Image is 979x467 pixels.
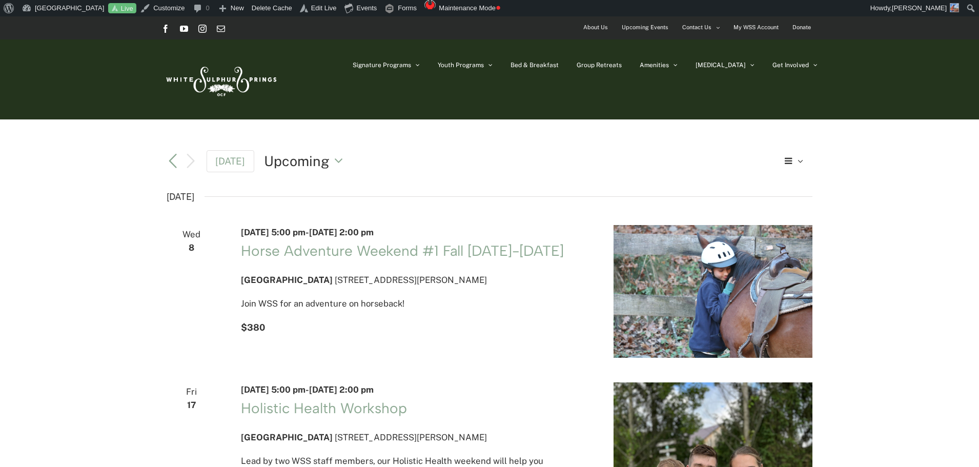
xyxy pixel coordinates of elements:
[167,227,216,242] span: Wed
[264,151,349,171] button: Upcoming
[733,20,779,35] span: My WSS Account
[577,39,622,91] a: Group Retreats
[676,16,726,39] a: Contact Us
[180,25,188,33] a: YouTube
[772,39,818,91] a: Get Involved
[108,3,136,14] a: Live
[241,399,407,417] a: Holistic Health Workshop
[241,296,589,311] p: Join WSS for an adventure on horseback!
[217,25,225,33] a: Email
[577,16,615,39] a: About Us
[640,62,669,68] span: Amenities
[241,227,305,237] span: [DATE] 5:00 pm
[309,384,374,395] span: [DATE] 2:00 pm
[167,384,216,399] span: Fri
[167,155,179,167] a: Previous Events
[241,242,564,259] a: Horse Adventure Weekend #1 Fall [DATE]-[DATE]
[682,20,711,35] span: Contact Us
[241,227,374,237] time: -
[950,3,959,12] img: SusannePappal-66x66.jpg
[161,25,170,33] a: Facebook
[583,20,608,35] span: About Us
[640,39,678,91] a: Amenities
[792,20,811,35] span: Donate
[438,39,493,91] a: Youth Programs
[241,432,333,442] span: [GEOGRAPHIC_DATA]
[167,240,216,255] span: 8
[309,227,374,237] span: [DATE] 2:00 pm
[353,62,411,68] span: Signature Programs
[353,39,818,91] nav: Main Menu
[622,20,668,35] span: Upcoming Events
[264,151,330,171] span: Upcoming
[241,384,374,395] time: -
[353,39,420,91] a: Signature Programs
[335,275,487,285] span: [STREET_ADDRESS][PERSON_NAME]
[241,275,333,285] span: [GEOGRAPHIC_DATA]
[577,16,818,39] nav: Secondary Menu
[892,4,947,12] span: [PERSON_NAME]
[614,225,812,358] img: IMG_1414
[511,62,559,68] span: Bed & Breakfast
[335,432,487,442] span: [STREET_ADDRESS][PERSON_NAME]
[185,153,197,169] button: Next Events
[241,322,265,333] span: $380
[161,55,279,104] img: White Sulphur Springs Logo
[696,62,746,68] span: [MEDICAL_DATA]
[198,25,207,33] a: Instagram
[772,62,809,68] span: Get Involved
[207,150,255,172] a: [DATE]
[727,16,785,39] a: My WSS Account
[786,16,818,39] a: Donate
[438,62,484,68] span: Youth Programs
[167,398,216,413] span: 17
[241,384,305,395] span: [DATE] 5:00 pm
[167,189,194,205] time: [DATE]
[511,39,559,91] a: Bed & Breakfast
[577,62,622,68] span: Group Retreats
[696,39,754,91] a: [MEDICAL_DATA]
[615,16,675,39] a: Upcoming Events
